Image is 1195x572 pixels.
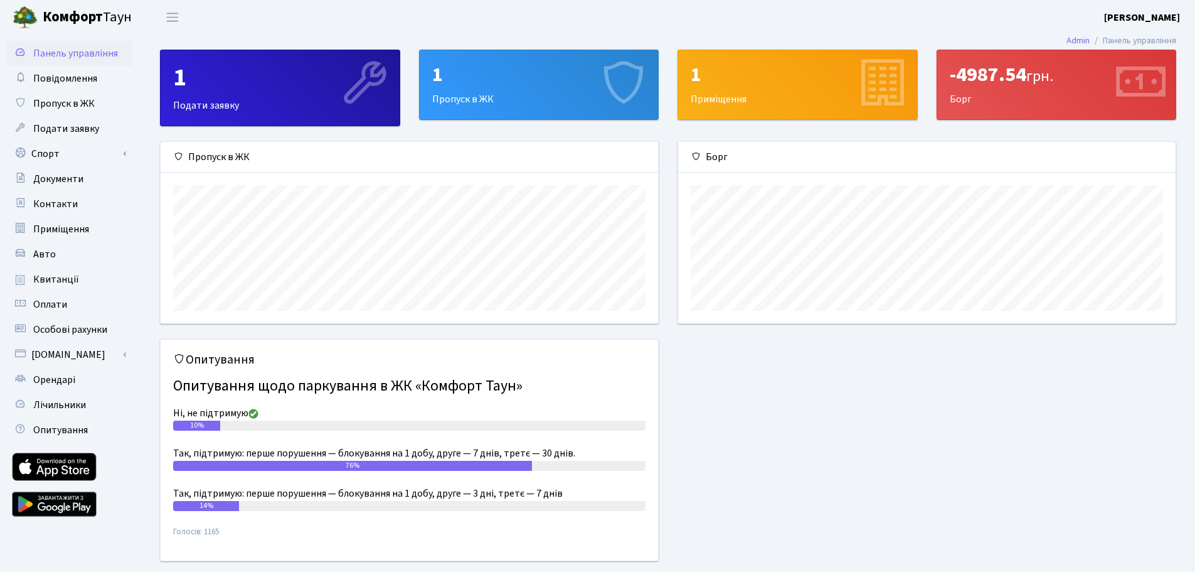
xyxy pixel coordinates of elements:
a: Особові рахунки [6,317,132,342]
div: 1 [432,63,646,87]
span: Опитування [33,423,88,437]
div: Борг [678,142,1176,173]
span: Панель управління [33,46,118,60]
b: Комфорт [43,7,103,27]
a: 1Подати заявку [160,50,400,126]
div: Пропуск в ЖК [161,142,658,173]
a: [DOMAIN_NAME] [6,342,132,367]
div: -4987.54 [950,63,1164,87]
a: Приміщення [6,217,132,242]
div: 1 [173,63,387,93]
a: Оплати [6,292,132,317]
div: Подати заявку [161,50,400,126]
span: Авто [33,247,56,261]
nav: breadcrumb [1048,28,1195,54]
div: Борг [937,50,1176,119]
a: Лічильники [6,392,132,418]
a: Admin [1066,34,1090,47]
h5: Опитування [173,352,645,367]
div: 14% [173,501,239,511]
span: Приміщення [33,222,89,236]
a: Контакти [6,192,132,217]
span: Оплати [33,298,67,311]
a: Подати заявку [6,116,132,141]
a: 1Приміщення [677,50,918,120]
a: Документи [6,166,132,192]
span: Подати заявку [33,122,99,136]
div: Приміщення [678,50,917,119]
span: Пропуск в ЖК [33,97,95,111]
span: Таун [43,7,132,28]
a: Орендарі [6,367,132,392]
div: 10% [173,421,220,431]
span: Особові рахунки [33,323,107,337]
div: Пропуск в ЖК [420,50,659,119]
img: logo.png [13,5,38,30]
a: Повідомлення [6,66,132,91]
div: 76% [173,461,532,471]
a: Авто [6,242,132,267]
a: Панель управління [6,41,132,66]
div: Так, підтримую: перше порушення — блокування на 1 добу, друге — 7 днів, третє — 30 днів. [173,446,645,461]
a: Опитування [6,418,132,443]
span: Контакти [33,197,78,211]
span: Лічильники [33,398,86,412]
a: Квитанції [6,267,132,292]
div: Так, підтримую: перше порушення — блокування на 1 добу, друге — 3 дні, третє — 7 днів [173,486,645,501]
small: Голосів: 1165 [173,526,645,548]
span: Повідомлення [33,72,97,85]
button: Переключити навігацію [157,7,188,28]
span: Квитанції [33,273,79,286]
div: 1 [691,63,905,87]
h4: Опитування щодо паркування в ЖК «Комфорт Таун» [173,372,645,401]
span: грн. [1026,65,1053,87]
a: [PERSON_NAME] [1104,10,1180,25]
b: [PERSON_NAME] [1104,11,1180,24]
div: Ні, не підтримую [173,406,645,421]
span: Орендарі [33,373,75,387]
a: Спорт [6,141,132,166]
span: Документи [33,172,83,186]
li: Панель управління [1090,34,1176,48]
a: 1Пропуск в ЖК [419,50,659,120]
a: Пропуск в ЖК [6,91,132,116]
